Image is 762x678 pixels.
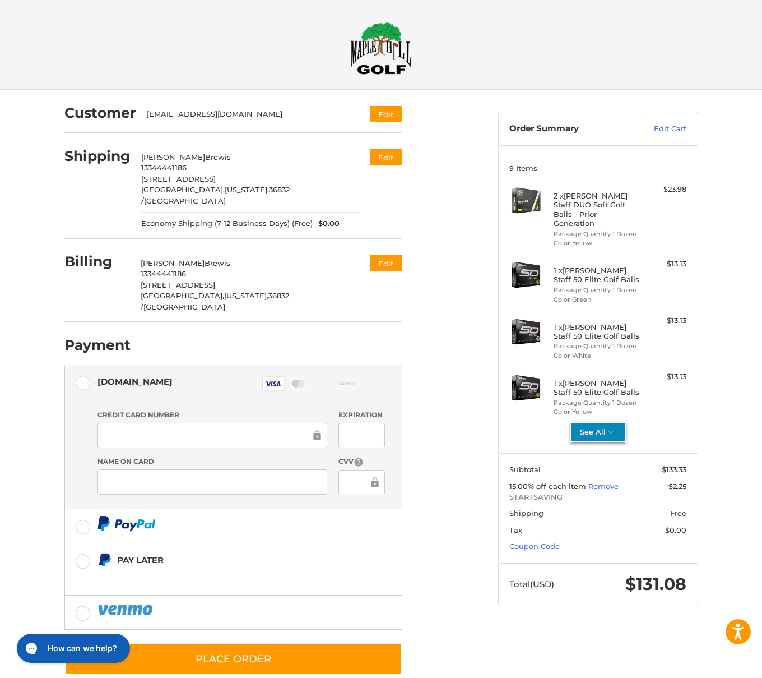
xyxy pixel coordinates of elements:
[141,280,215,289] span: [STREET_ADDRESS]
[97,571,332,582] iframe: PayPal Message 1
[338,456,385,467] label: CVV
[554,342,639,351] li: Package Quantity 1 Dozen
[554,351,639,361] li: Color White
[509,164,686,173] h3: 9 Items
[141,269,186,278] span: 13344441186
[141,185,225,194] span: [GEOGRAPHIC_DATA],
[64,336,131,354] h2: Payment
[554,238,639,248] li: Color Yellow
[509,542,560,551] a: Coupon Code
[554,379,639,397] h4: 1 x [PERSON_NAME] Staff 50 Elite Golf Balls
[370,106,402,122] button: Edit
[630,123,686,135] a: Edit Cart
[205,259,230,267] span: Brewis
[64,253,130,270] h2: Billing
[141,291,224,300] span: [GEOGRAPHIC_DATA],
[141,153,205,162] span: [PERSON_NAME]
[205,153,231,162] span: Brewis
[97,603,155,617] img: PayPal icon
[509,579,554,589] span: Total (USD)
[350,22,412,75] img: Maple Hill Golf
[141,291,289,311] span: 36832 /
[141,259,205,267] span: [PERSON_NAME]
[670,509,686,518] span: Free
[11,630,133,667] iframe: Gorgias live chat messenger
[97,516,156,531] img: PayPal icon
[224,291,268,300] span: [US_STATE],
[509,525,522,534] span: Tax
[143,302,225,311] span: [GEOGRAPHIC_DATA]
[370,255,402,271] button: Edit
[662,465,686,474] span: $133.33
[225,185,269,194] span: [US_STATE],
[313,218,340,229] span: $0.00
[97,410,327,420] label: Credit Card Number
[509,123,630,135] h3: Order Summary
[554,295,639,305] li: Color Green
[554,266,639,284] h4: 1 x [PERSON_NAME] Staff 50 Elite Golf Balls
[141,174,216,183] span: [STREET_ADDRESS]
[642,259,686,270] div: $13.13
[642,371,686,382] div: $13.13
[554,285,639,295] li: Package Quantity 1 Dozen
[144,196,226,205] span: [GEOGRAPHIC_DATA]
[509,482,588,491] span: 15.00% off each item
[141,218,313,229] span: Economy Shipping (7-12 Business Days) (Free)
[554,407,639,417] li: Color Yellow
[141,163,187,172] span: 13344441186
[141,185,290,205] span: 36832 /
[642,184,686,195] div: $23.98
[64,104,136,122] h2: Customer
[588,482,619,491] a: Remove
[554,322,639,341] h4: 1 x [PERSON_NAME] Staff 50 Elite Golf Balls
[554,398,639,408] li: Package Quantity 1 Dozen
[64,643,402,675] button: Place Order
[554,229,639,239] li: Package Quantity 1 Dozen
[509,465,541,474] span: Subtotal
[97,372,173,391] div: [DOMAIN_NAME]
[117,551,332,569] div: Pay Later
[666,482,686,491] span: -$2.25
[370,149,402,165] button: Edit
[625,574,686,594] span: $131.08
[665,525,686,534] span: $0.00
[670,648,762,678] iframe: Google Customer Reviews
[64,147,131,165] h2: Shipping
[509,492,686,503] span: STARTSAVING
[97,456,327,467] label: Name on Card
[570,422,626,442] button: See All
[338,410,385,420] label: Expiration
[554,191,639,228] h4: 2 x [PERSON_NAME] Staff DUO Soft Golf Balls - Prior Generation
[147,109,348,120] div: [EMAIL_ADDRESS][DOMAIN_NAME]
[509,509,543,518] span: Shipping
[97,553,111,567] img: Pay Later icon
[642,315,686,326] div: $13.13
